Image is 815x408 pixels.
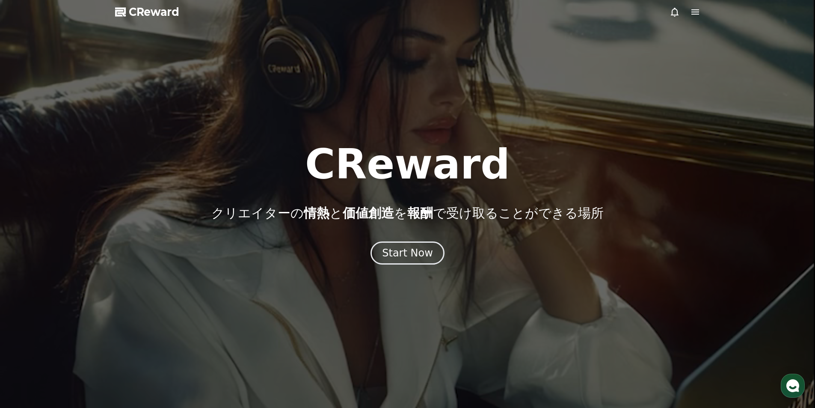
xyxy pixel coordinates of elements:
span: 価値創造 [343,205,394,220]
h1: CReward [305,144,510,185]
a: CReward [115,5,179,19]
button: Start Now [370,241,445,265]
span: CReward [129,5,179,19]
div: Start Now [382,246,433,260]
span: 情熱 [304,205,329,220]
p: クリエイターの と を で受け取ることができる場所 [211,205,604,221]
a: Start Now [370,250,445,258]
span: 報酬 [407,205,433,220]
